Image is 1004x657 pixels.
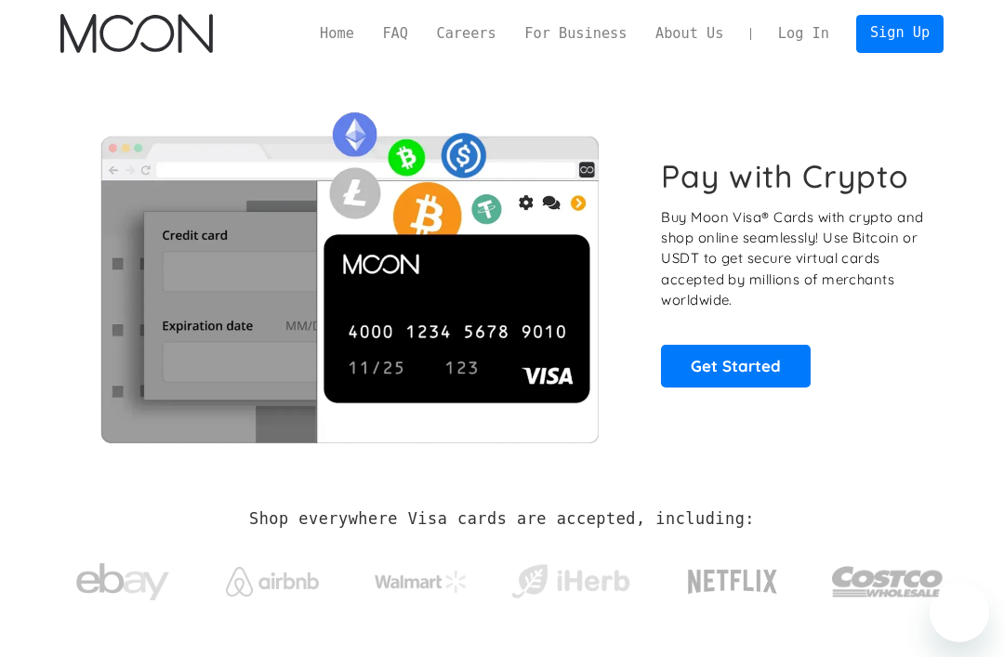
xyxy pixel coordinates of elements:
img: Moon Cards let you spend your crypto anywhere Visa is accepted. [60,100,638,443]
a: Log In [764,15,844,52]
a: Netflix [657,540,808,614]
a: Careers [422,23,510,45]
a: Home [306,23,368,45]
a: Sign Up [856,15,945,53]
p: Buy Moon Visa® Cards with crypto and shop online seamlessly! Use Bitcoin or USDT to get secure vi... [661,207,925,310]
img: ebay [76,553,169,611]
a: iHerb [508,541,633,612]
a: Costco [831,532,944,623]
a: Airbnb [209,548,335,605]
iframe: Schaltfläche zum Öffnen des Messaging-Fensters [930,583,989,642]
a: About Us [641,23,738,45]
img: Moon Logo [60,14,214,53]
a: home [60,14,214,53]
img: Walmart [375,571,468,593]
h2: Shop everywhere Visa cards are accepted, including: [249,509,755,528]
h1: Pay with Crypto [661,157,908,195]
img: iHerb [508,559,633,603]
a: ebay [60,534,186,621]
a: For Business [510,23,641,45]
a: Get Started [661,345,810,388]
img: Airbnb [226,567,319,596]
img: Netflix [686,558,779,605]
a: FAQ [368,23,422,45]
a: Walmart [359,552,484,602]
img: Costco [831,550,944,613]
